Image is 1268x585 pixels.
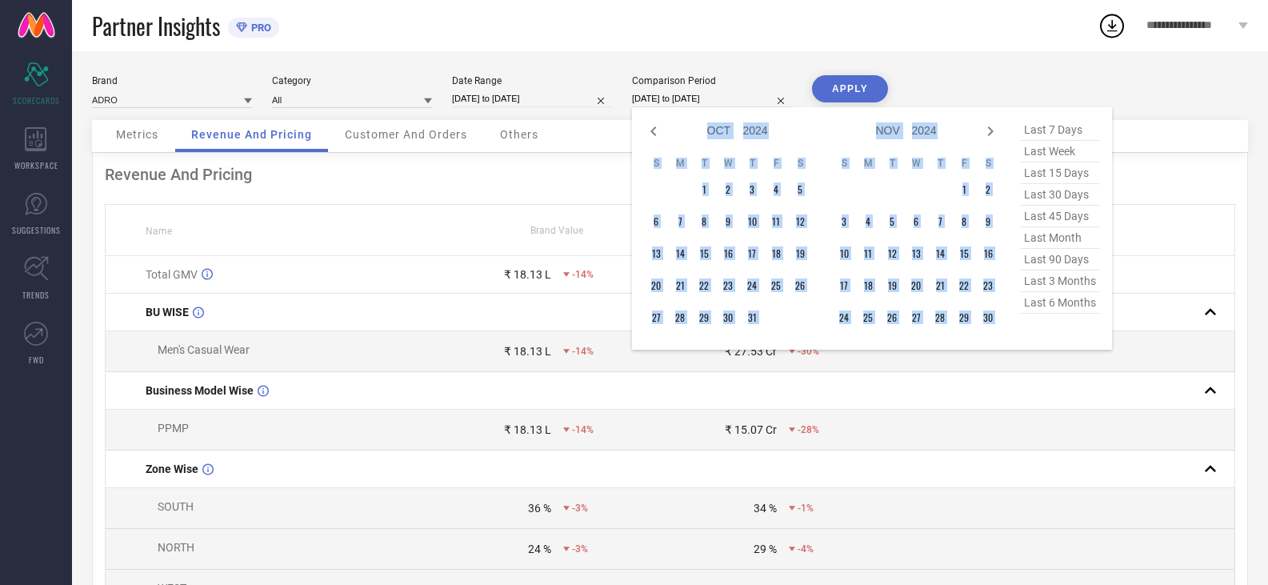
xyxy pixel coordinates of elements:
[572,269,594,280] span: -14%
[928,274,952,298] td: Thu Nov 21 2024
[12,224,61,236] span: SUGGESTIONS
[528,502,551,515] div: 36 %
[1020,270,1100,292] span: last 3 months
[880,306,904,330] td: Tue Nov 26 2024
[880,157,904,170] th: Tuesday
[692,157,716,170] th: Tuesday
[716,306,740,330] td: Wed Oct 30 2024
[904,157,928,170] th: Wednesday
[764,178,788,202] td: Fri Oct 04 2024
[158,500,194,513] span: SOUTH
[856,210,880,234] td: Mon Nov 04 2024
[692,210,716,234] td: Tue Oct 08 2024
[158,343,250,356] span: Men's Casual Wear
[952,157,976,170] th: Friday
[632,75,792,86] div: Comparison Period
[692,274,716,298] td: Tue Oct 22 2024
[856,157,880,170] th: Monday
[856,242,880,266] td: Mon Nov 11 2024
[504,345,551,358] div: ₹ 18.13 L
[798,503,814,514] span: -1%
[146,306,189,319] span: BU WISE
[692,306,716,330] td: Tue Oct 29 2024
[504,268,551,281] div: ₹ 18.13 L
[632,90,792,107] input: Select comparison period
[832,210,856,234] td: Sun Nov 03 2024
[928,242,952,266] td: Thu Nov 14 2024
[1020,141,1100,162] span: last week
[976,178,1000,202] td: Sat Nov 02 2024
[856,274,880,298] td: Mon Nov 18 2024
[798,346,819,357] span: -30%
[530,225,583,236] span: Brand Value
[146,268,198,281] span: Total GMV
[754,502,777,515] div: 34 %
[976,242,1000,266] td: Sat Nov 16 2024
[572,424,594,435] span: -14%
[832,306,856,330] td: Sun Nov 24 2024
[191,128,312,141] span: Revenue And Pricing
[572,503,588,514] span: -3%
[981,122,1000,141] div: Next month
[904,306,928,330] td: Wed Nov 27 2024
[158,541,194,554] span: NORTH
[928,210,952,234] td: Thu Nov 07 2024
[976,210,1000,234] td: Sat Nov 09 2024
[644,274,668,298] td: Sun Oct 20 2024
[754,543,777,555] div: 29 %
[692,178,716,202] td: Tue Oct 01 2024
[528,543,551,555] div: 24 %
[904,242,928,266] td: Wed Nov 13 2024
[105,165,1235,184] div: Revenue And Pricing
[764,210,788,234] td: Fri Oct 11 2024
[716,274,740,298] td: Wed Oct 23 2024
[22,289,50,301] span: TRENDS
[740,274,764,298] td: Thu Oct 24 2024
[1098,11,1126,40] div: Open download list
[798,424,819,435] span: -28%
[668,210,692,234] td: Mon Oct 07 2024
[146,226,172,237] span: Name
[880,210,904,234] td: Tue Nov 05 2024
[952,210,976,234] td: Fri Nov 08 2024
[1020,119,1100,141] span: last 7 days
[725,423,777,436] div: ₹ 15.07 Cr
[880,242,904,266] td: Tue Nov 12 2024
[716,157,740,170] th: Wednesday
[798,543,814,555] span: -4%
[740,306,764,330] td: Thu Oct 31 2024
[832,274,856,298] td: Sun Nov 17 2024
[668,306,692,330] td: Mon Oct 28 2024
[692,242,716,266] td: Tue Oct 15 2024
[452,90,612,107] input: Select date range
[1020,292,1100,314] span: last 6 months
[788,178,812,202] td: Sat Oct 05 2024
[788,274,812,298] td: Sat Oct 26 2024
[764,242,788,266] td: Fri Oct 18 2024
[976,274,1000,298] td: Sat Nov 23 2024
[644,242,668,266] td: Sun Oct 13 2024
[904,210,928,234] td: Wed Nov 06 2024
[644,122,663,141] div: Previous month
[644,157,668,170] th: Sunday
[976,306,1000,330] td: Sat Nov 30 2024
[1020,249,1100,270] span: last 90 days
[1020,184,1100,206] span: last 30 days
[740,157,764,170] th: Thursday
[952,274,976,298] td: Fri Nov 22 2024
[856,306,880,330] td: Mon Nov 25 2024
[788,210,812,234] td: Sat Oct 12 2024
[725,345,777,358] div: ₹ 27.53 Cr
[272,75,432,86] div: Category
[716,178,740,202] td: Wed Oct 02 2024
[716,210,740,234] td: Wed Oct 09 2024
[740,242,764,266] td: Thu Oct 17 2024
[158,422,189,435] span: PPMP
[452,75,612,86] div: Date Range
[146,463,198,475] span: Zone Wise
[764,157,788,170] th: Friday
[952,178,976,202] td: Fri Nov 01 2024
[716,242,740,266] td: Wed Oct 16 2024
[788,242,812,266] td: Sat Oct 19 2024
[928,306,952,330] td: Thu Nov 28 2024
